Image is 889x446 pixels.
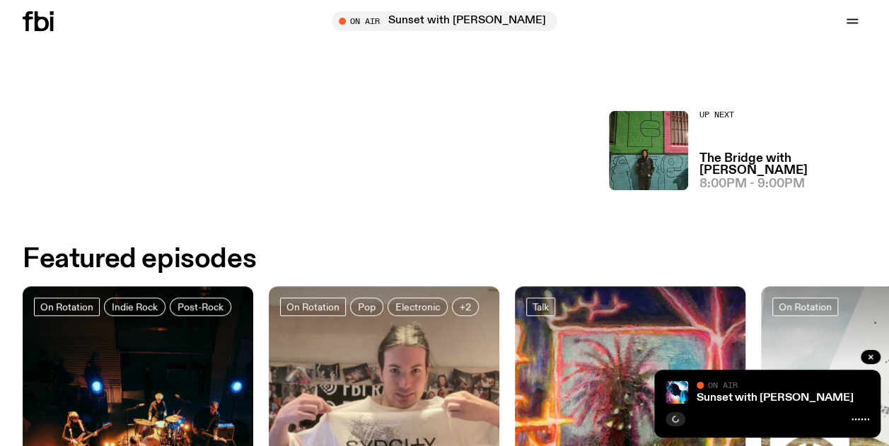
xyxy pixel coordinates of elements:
[779,301,832,312] span: On Rotation
[533,301,549,312] span: Talk
[286,301,339,312] span: On Rotation
[388,298,448,316] a: Electronic
[178,301,223,312] span: Post-Rock
[699,111,866,119] h2: Up Next
[460,301,471,312] span: +2
[112,301,158,312] span: Indie Rock
[772,298,838,316] a: On Rotation
[34,298,100,316] a: On Rotation
[526,298,555,316] a: Talk
[350,298,383,316] a: Pop
[697,392,854,404] a: Sunset with [PERSON_NAME]
[23,247,256,272] h2: Featured episodes
[170,298,231,316] a: Post-Rock
[708,380,738,389] span: On Air
[280,298,346,316] a: On Rotation
[332,11,557,31] button: On AirSunset with [PERSON_NAME]
[104,298,165,316] a: Indie Rock
[395,301,440,312] span: Electronic
[358,301,376,312] span: Pop
[452,298,479,316] button: +2
[666,381,688,404] img: Simon Caldwell stands side on, looking downwards. He has headphones on. Behind him is a brightly ...
[609,111,688,190] img: Amelia Sparke is wearing a black hoodie and pants, leaning against a blue, green and pink wall wi...
[40,301,93,312] span: On Rotation
[699,178,805,190] span: 8:00pm - 9:00pm
[699,153,866,177] a: The Bridge with [PERSON_NAME]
